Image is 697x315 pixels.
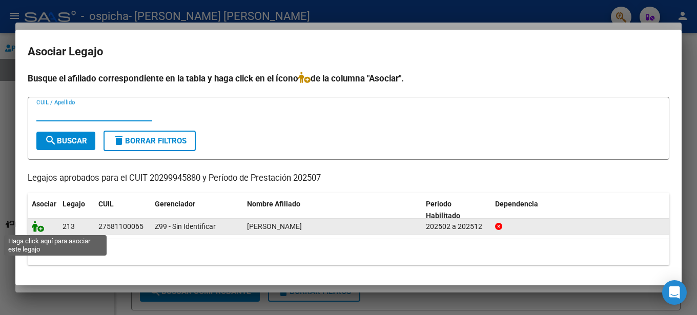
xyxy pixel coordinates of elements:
span: Legajo [63,200,85,208]
span: Asociar [32,200,56,208]
div: 27581100065 [98,221,143,233]
mat-icon: delete [113,134,125,146]
button: Buscar [36,132,95,150]
p: Legajos aprobados para el CUIT 20299945880 y Período de Prestación 202507 [28,172,669,185]
button: Borrar Filtros [104,131,196,151]
datatable-header-cell: Gerenciador [151,193,243,227]
span: Buscar [45,136,87,145]
datatable-header-cell: Legajo [58,193,94,227]
div: 1 registros [28,239,669,265]
span: Periodo Habilitado [426,200,460,220]
datatable-header-cell: Dependencia [491,193,670,227]
span: Dependencia [495,200,538,208]
datatable-header-cell: Periodo Habilitado [422,193,491,227]
datatable-header-cell: CUIL [94,193,151,227]
span: Z99 - Sin Identificar [155,222,216,230]
span: Borrar Filtros [113,136,187,145]
mat-icon: search [45,134,57,146]
span: ALFONZO AGUSTINA AYELEN [247,222,302,230]
datatable-header-cell: Nombre Afiliado [243,193,422,227]
span: Nombre Afiliado [247,200,300,208]
span: Gerenciador [155,200,195,208]
span: 213 [63,222,75,230]
div: Open Intercom Messenger [662,280,687,305]
h2: Asociar Legajo [28,42,669,61]
div: 202502 a 202512 [426,221,487,233]
span: CUIL [98,200,114,208]
h4: Busque el afiliado correspondiente en la tabla y haga click en el ícono de la columna "Asociar". [28,72,669,85]
datatable-header-cell: Asociar [28,193,58,227]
